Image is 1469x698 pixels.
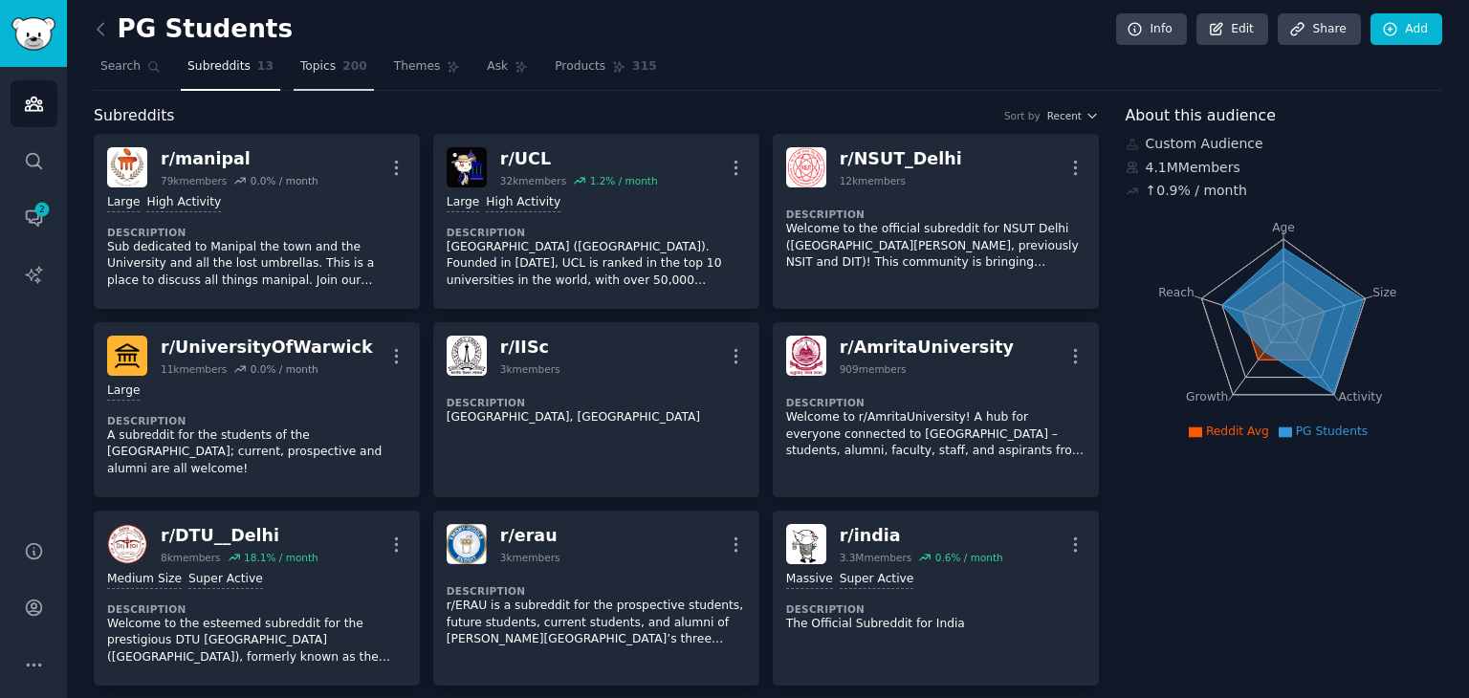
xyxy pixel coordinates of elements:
[107,616,406,666] p: Welcome to the esteemed subreddit for the prestigious DTU [GEOGRAPHIC_DATA] ([GEOGRAPHIC_DATA]), ...
[146,194,221,212] div: High Activity
[181,52,280,91] a: Subreddits13
[447,336,487,376] img: IISc
[294,52,374,91] a: Topics200
[447,194,479,212] div: Large
[1158,285,1195,298] tspan: Reach
[1296,425,1368,438] span: PG Students
[107,336,147,376] img: UniversityOfWarwick
[786,221,1085,272] p: Welcome to the official subreddit for NSUT Delhi ([GEOGRAPHIC_DATA][PERSON_NAME], previously NSIT...
[840,362,907,376] div: 909 members
[1186,390,1228,404] tspan: Growth
[500,336,560,360] div: r/ IISc
[1370,13,1442,46] a: Add
[1278,13,1360,46] a: Share
[786,409,1085,460] p: Welcome to r/AmritaUniversity! A hub for everyone connected to [GEOGRAPHIC_DATA] – students, alum...
[1126,158,1443,178] div: 4.1M Members
[94,104,175,128] span: Subreddits
[107,571,182,589] div: Medium Size
[447,147,487,187] img: UCL
[1372,285,1396,298] tspan: Size
[107,194,140,212] div: Large
[187,58,251,76] span: Subreddits
[94,134,420,309] a: manipalr/manipal79kmembers0.0% / monthLargeHigh ActivityDescriptionSub dedicated to Manipal the t...
[100,58,141,76] span: Search
[1338,390,1382,404] tspan: Activity
[786,602,1085,616] dt: Description
[447,239,746,290] p: [GEOGRAPHIC_DATA] ([GEOGRAPHIC_DATA]). Founded in [DATE], UCL is ranked in the top 10 universitie...
[840,174,906,187] div: 12k members
[447,598,746,648] p: r/ERAU is a subreddit for the prospective students, future students, current students, and alumni...
[1116,13,1187,46] a: Info
[840,336,1014,360] div: r/ AmritaUniversity
[342,58,367,76] span: 200
[107,524,147,564] img: DTU__Delhi
[1196,13,1268,46] a: Edit
[840,524,1003,548] div: r/ india
[1047,109,1099,122] button: Recent
[33,203,51,216] span: 2
[555,58,605,76] span: Products
[447,226,746,239] dt: Description
[590,174,658,187] div: 1.2 % / month
[107,147,147,187] img: manipal
[786,524,826,564] img: india
[548,52,663,91] a: Products315
[486,194,560,212] div: High Activity
[447,396,746,409] dt: Description
[161,174,227,187] div: 79k members
[786,336,826,376] img: AmritaUniversity
[786,147,826,187] img: NSUT_Delhi
[840,571,914,589] div: Super Active
[500,362,560,376] div: 3k members
[500,174,566,187] div: 32k members
[107,414,406,427] dt: Description
[107,226,406,239] dt: Description
[251,362,318,376] div: 0.0 % / month
[447,409,746,426] p: [GEOGRAPHIC_DATA], [GEOGRAPHIC_DATA]
[1126,134,1443,154] div: Custom Audience
[11,17,55,51] img: GummySearch logo
[107,239,406,290] p: Sub dedicated to Manipal the town and the University and all the lost umbrellas. This is a place ...
[161,147,318,171] div: r/ manipal
[935,551,1003,564] div: 0.6 % / month
[244,551,318,564] div: 18.1 % / month
[1004,109,1041,122] div: Sort by
[786,207,1085,221] dt: Description
[500,524,560,548] div: r/ erau
[773,322,1099,497] a: AmritaUniversityr/AmritaUniversity909membersDescriptionWelcome to r/AmritaUniversity! A hub for e...
[1146,181,1247,201] div: ↑ 0.9 % / month
[394,58,441,76] span: Themes
[161,551,221,564] div: 8k members
[487,58,508,76] span: Ask
[786,616,1085,633] p: The Official Subreddit for India
[447,524,487,564] img: erau
[773,511,1099,686] a: indiar/india3.3Mmembers0.6% / monthMassiveSuper ActiveDescriptionThe Official Subreddit for India
[107,602,406,616] dt: Description
[1272,221,1295,234] tspan: Age
[257,58,274,76] span: 13
[786,396,1085,409] dt: Description
[387,52,468,91] a: Themes
[480,52,535,91] a: Ask
[107,427,406,478] p: A subreddit for the students of the [GEOGRAPHIC_DATA]; current, prospective and alumni are all we...
[447,584,746,598] dt: Description
[632,58,657,76] span: 315
[94,52,167,91] a: Search
[840,147,962,171] div: r/ NSUT_Delhi
[94,511,420,686] a: DTU__Delhir/DTU__Delhi8kmembers18.1% / monthMedium SizeSuper ActiveDescriptionWelcome to the este...
[300,58,336,76] span: Topics
[161,336,373,360] div: r/ UniversityOfWarwick
[773,134,1099,309] a: NSUT_Delhir/NSUT_Delhi12kmembersDescriptionWelcome to the official subreddit for NSUT Delhi ([GEO...
[188,571,263,589] div: Super Active
[786,571,833,589] div: Massive
[433,322,759,497] a: IIScr/IISc3kmembersDescription[GEOGRAPHIC_DATA], [GEOGRAPHIC_DATA]
[161,524,318,548] div: r/ DTU__Delhi
[107,382,140,401] div: Large
[11,194,57,241] a: 2
[500,551,560,564] div: 3k members
[433,134,759,309] a: UCLr/UCL32kmembers1.2% / monthLargeHigh ActivityDescription[GEOGRAPHIC_DATA] ([GEOGRAPHIC_DATA])....
[1206,425,1269,438] span: Reddit Avg
[161,362,227,376] div: 11k members
[94,14,293,45] h2: PG Students
[433,511,759,686] a: eraur/erau3kmembersDescriptionr/ERAU is a subreddit for the prospective students, future students...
